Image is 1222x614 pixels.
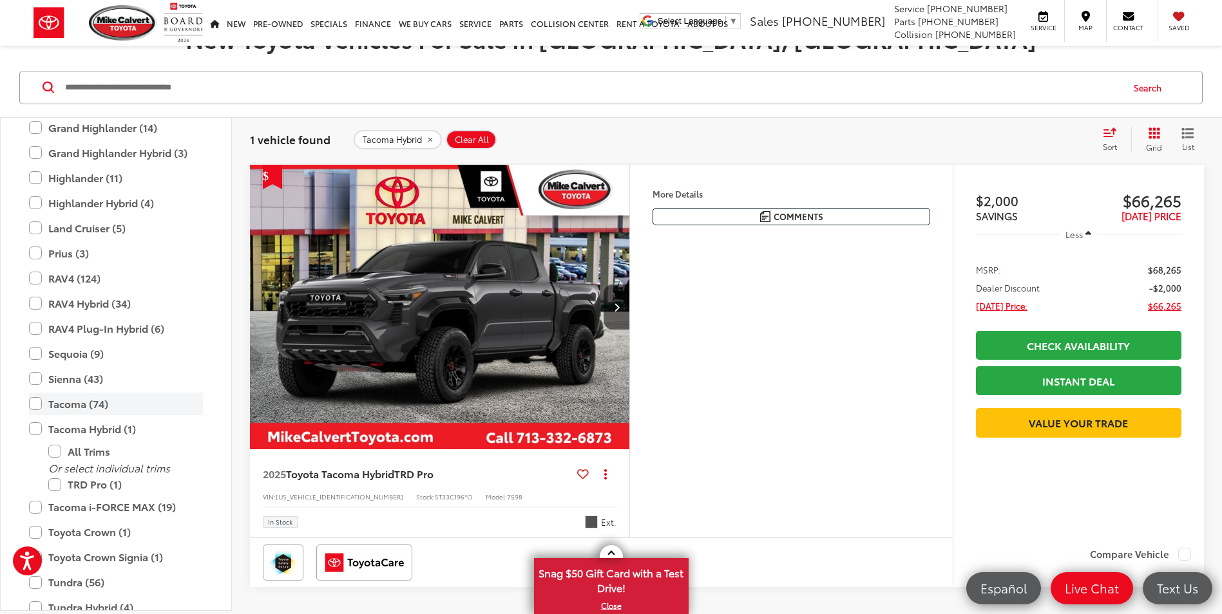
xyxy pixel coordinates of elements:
label: Tacoma (74) [29,393,203,415]
span: Español [974,580,1033,596]
span: MSRP: [976,263,1001,276]
span: Get Price Drop Alert [263,165,282,189]
img: Mike Calvert Toyota [89,5,157,41]
label: RAV4 (124) [29,267,203,290]
button: Clear All [446,130,497,149]
span: [US_VEHICLE_IDENTIFICATION_NUMBER] [276,492,403,501]
span: SAVINGS [976,209,1018,223]
label: RAV4 Plug-In Hybrid (6) [29,317,203,340]
label: Grand Highlander (14) [29,116,203,139]
span: Less [1065,228,1083,240]
label: Tacoma i-FORCE MAX (19) [29,496,203,518]
label: All Trims [48,440,203,463]
label: Toyota Crown (1) [29,521,203,543]
span: Sort [1103,141,1117,152]
span: 2025 [263,466,286,481]
span: In Stock [268,519,292,525]
button: Grid View [1131,127,1172,153]
span: Dealer Discount [976,281,1040,294]
label: Tundra (56) [29,571,203,593]
span: Snag $50 Gift Card with a Test Drive! [535,559,687,599]
span: TRD Pro [394,466,434,481]
span: dropdown dots [604,469,607,479]
i: Or select individual trims [48,460,170,475]
span: [DATE] Price: [976,299,1027,312]
span: ST33C196*O [435,492,473,501]
label: TRD Pro (1) [48,473,203,496]
span: Service [1029,23,1058,32]
label: RAV4 Hybrid (34) [29,292,203,315]
label: Toyota Crown Signia (1) [29,546,203,568]
span: Model: [486,492,507,501]
span: Stock: [416,492,435,501]
div: 2025 Toyota Tacoma Hybrid TRD Pro 0 [249,165,631,450]
span: Contact [1113,23,1143,32]
button: Next image [604,284,629,330]
span: $66,265 [1078,191,1181,210]
span: $68,265 [1148,263,1181,276]
img: Comments [760,211,770,222]
span: Text Us [1150,580,1205,596]
label: Compare Vehicle [1090,548,1191,561]
span: Parts [894,15,915,28]
span: Toyota Tacoma Hybrid [286,466,394,481]
h4: More Details [653,189,930,198]
span: VIN: [263,492,276,501]
span: Saved [1165,23,1193,32]
a: Instant Deal [976,366,1181,395]
span: -$2,000 [1149,281,1181,294]
span: Collision [894,28,933,41]
a: 2025 Toyota Tacoma Hybrid TRD Pro2025 Toyota Tacoma Hybrid TRD Pro2025 Toyota Tacoma Hybrid TRD P... [249,165,631,450]
span: Underground W/B [585,516,598,528]
label: Tacoma Hybrid (1) [29,418,203,440]
a: Value Your Trade [976,408,1181,437]
span: Sales [750,12,779,29]
span: 1 vehicle found [250,131,330,147]
label: Sequoia (9) [29,342,203,365]
span: $66,265 [1148,299,1181,312]
label: Highlander Hybrid (4) [29,192,203,214]
a: Check Availability [976,331,1181,360]
button: Comments [653,208,930,225]
button: Select sort value [1096,127,1131,153]
input: Search by Make, Model, or Keyword [64,72,1122,103]
label: Prius (3) [29,242,203,265]
span: Ext. [601,516,616,528]
button: Actions [594,462,616,485]
img: 2025 Toyota Tacoma Hybrid TRD Pro [249,165,631,451]
span: [DATE] PRICE [1122,209,1181,223]
button: Less [1060,223,1098,246]
span: ▼ [729,16,738,26]
span: $2,000 [976,191,1079,210]
span: List [1181,141,1194,152]
span: Comments [774,210,823,223]
span: [PHONE_NUMBER] [935,28,1016,41]
span: Map [1071,23,1100,32]
label: Grand Highlander Hybrid (3) [29,142,203,164]
img: ToyotaCare Mike Calvert Toyota Houston TX [319,547,410,578]
label: Sienna (43) [29,367,203,390]
span: [PHONE_NUMBER] [782,12,885,29]
a: Text Us [1143,572,1212,604]
a: 2025Toyota Tacoma HybridTRD Pro [263,467,572,481]
span: 7598 [507,492,522,501]
span: Clear All [455,135,489,145]
span: Live Chat [1058,580,1125,596]
button: List View [1172,127,1204,153]
span: Tacoma Hybrid [363,135,422,145]
a: Español [966,572,1041,604]
label: Highlander (11) [29,167,203,189]
span: Service [894,2,924,15]
button: remove Tacoma%20Hybrid [354,130,442,149]
label: Land Cruiser (5) [29,217,203,239]
img: Toyota Safety Sense Mike Calvert Toyota Houston TX [265,547,301,578]
span: Grid [1146,142,1162,153]
button: Search [1122,71,1180,104]
span: [PHONE_NUMBER] [918,15,998,28]
span: [PHONE_NUMBER] [927,2,1007,15]
a: Live Chat [1051,572,1133,604]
